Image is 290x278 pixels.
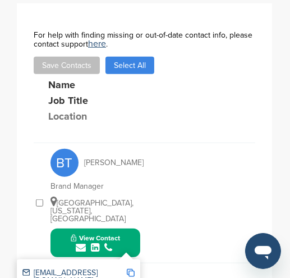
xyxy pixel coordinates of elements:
div: Job Title [48,95,217,106]
div: Name [48,80,172,90]
a: here [88,38,106,49]
div: Brand Manager [50,183,219,190]
iframe: Button to launch messaging window [245,233,281,269]
div: For help with finding missing or out-of-date contact info, please contact support . [34,31,255,48]
span: [PERSON_NAME] [84,159,144,167]
span: [GEOGRAPHIC_DATA], [US_STATE], [GEOGRAPHIC_DATA] [50,198,134,224]
img: Copy [127,269,135,277]
span: BT [50,149,79,177]
button: Save Contacts [34,57,100,74]
span: View Contact [71,234,120,242]
div: Location [48,111,132,121]
button: Select All [105,57,154,74]
button: View Contact [57,226,134,260]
